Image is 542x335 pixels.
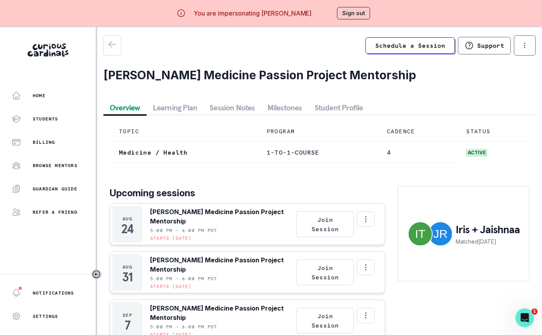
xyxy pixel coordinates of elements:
button: Sign out [337,7,370,19]
p: 7 [125,321,130,329]
button: Options [357,308,375,323]
button: Support [458,37,511,54]
iframe: Intercom live chat [516,309,534,327]
p: Settings [33,313,58,319]
p: Starts [DATE] [150,235,192,241]
p: Aug [122,216,132,222]
button: Join Session [296,260,354,285]
td: 4 [378,142,457,163]
p: Guardian Guide [33,186,77,192]
p: Home [33,92,45,99]
a: Schedule a Session [365,37,455,54]
button: Options [357,211,375,227]
span: 1 [532,309,538,315]
p: 24 [121,225,133,233]
p: Starts [DATE] [150,283,192,290]
p: 5:00 PM - 6:00 PM PDT [150,276,217,282]
p: [PERSON_NAME] Medicine Passion Project Mentorship [150,207,293,226]
p: Support [477,42,504,49]
button: Session Notes [203,101,261,115]
p: Billing [33,139,55,145]
p: 5:00 PM - 6:00 PM PDT [150,324,217,330]
img: Curious Cardinals Logo [28,44,68,57]
p: Iris + Jaishnaa [456,222,520,237]
p: 5:00 PM - 6:00 PM PDT [150,227,217,234]
button: Join Session [296,308,354,333]
td: STATUS [457,121,530,142]
button: Milestones [261,101,308,115]
td: TOPIC [110,121,257,142]
span: active [466,149,488,157]
p: Refer a friend [33,209,77,215]
button: Student Profile [308,101,369,115]
button: Toggle sidebar [91,269,101,279]
td: CADENCE [378,121,457,142]
p: You are impersonating [PERSON_NAME] [194,9,312,18]
td: PROGRAM [257,121,378,142]
p: 31 [122,273,132,281]
img: Iris T [409,222,432,246]
img: Jaishnaa Rajagopal [429,222,452,246]
h2: [PERSON_NAME] Medicine Passion Project Mentorship [103,68,536,82]
p: [PERSON_NAME] Medicine Passion Project Mentorship [150,255,293,274]
p: Upcoming sessions [110,186,385,200]
p: Students [33,116,58,122]
td: Medicine / Health [110,142,257,163]
p: Aug [122,264,132,270]
button: Learning Plan [147,101,204,115]
p: Browse Mentors [33,162,77,169]
p: [PERSON_NAME] Medicine Passion Project Mentorship [150,304,293,322]
button: Overview [103,101,147,115]
p: Notifications [33,290,74,296]
button: Options [357,260,375,275]
p: Matched [DATE] [456,237,520,246]
button: Join Session [296,211,354,237]
p: Sep [122,312,132,318]
button: options [514,35,536,56]
td: 1-to-1-course [257,142,378,163]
